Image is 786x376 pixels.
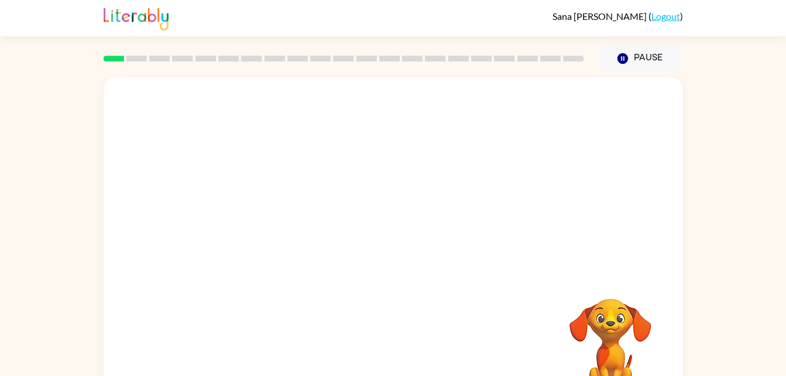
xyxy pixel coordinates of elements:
[552,11,683,22] div: ( )
[651,11,680,22] a: Logout
[598,45,683,72] button: Pause
[552,11,648,22] span: Sana [PERSON_NAME]
[104,5,169,30] img: Literably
